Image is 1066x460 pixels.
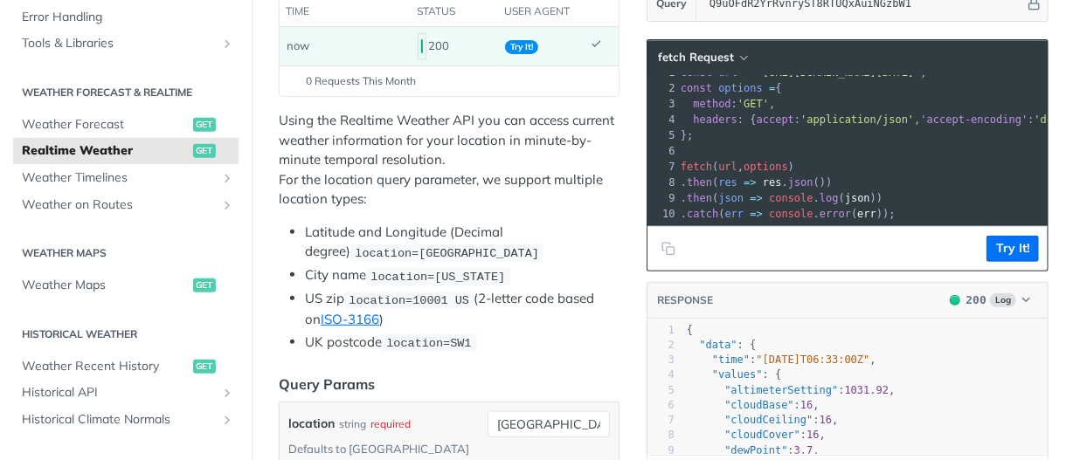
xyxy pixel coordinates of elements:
[712,368,763,381] span: "values"
[724,384,838,396] span: "altimeterSetting"
[921,113,1028,126] span: 'accept-encoding'
[757,113,794,126] span: accept
[13,407,239,433] a: Historical Climate NormalsShow subpages for Historical Climate Normals
[13,380,239,406] a: Historical APIShow subpages for Historical API
[648,159,678,175] div: 7
[687,414,839,426] span: : ,
[724,444,787,457] span: "dewPoint"
[681,176,833,189] span: . ( . ())
[681,82,782,94] span: {
[681,98,776,110] span: : ,
[648,206,678,222] div: 10
[13,138,239,164] a: Realtime Weatherget
[418,31,491,61] div: 200
[986,236,1039,262] button: Try It!
[687,444,820,457] span: : ,
[648,96,678,112] div: 3
[647,428,675,443] div: 8
[13,245,239,261] h2: Weather Maps
[725,208,744,220] span: err
[648,175,678,190] div: 8
[769,82,775,94] span: =
[693,98,730,110] span: method
[22,116,189,134] span: Weather Forecast
[693,113,737,126] span: headers
[763,176,782,189] span: res
[305,333,620,353] li: UK postcode
[718,161,737,173] span: url
[220,386,234,400] button: Show subpages for Historical API
[687,208,718,220] span: catch
[647,398,675,413] div: 6
[681,161,794,173] span: ( , )
[681,161,712,173] span: fetch
[339,411,366,436] div: string
[22,384,216,402] span: Historical API
[386,337,471,350] span: location=SW1
[724,429,800,441] span: "cloudCover"
[648,127,678,143] div: 5
[648,112,678,127] div: 4
[13,272,239,299] a: Weather Mapsget
[648,143,678,159] div: 6
[13,354,239,380] a: Weather Recent Historyget
[744,176,756,189] span: =>
[724,414,813,426] span: "cloudCeiling"
[687,368,781,381] span: : {
[751,208,763,220] span: =>
[687,384,896,396] span: : ,
[647,443,675,458] div: 9
[305,289,620,329] li: US zip (2-letter code based on )
[718,82,763,94] span: options
[647,383,675,398] div: 5
[13,326,239,342] h2: Historical Weather
[13,4,239,31] a: Error Handling
[806,429,819,441] span: 16
[349,293,469,306] span: location=10001 US
[652,49,753,66] button: fetch Request
[22,142,189,160] span: Realtime Weather
[421,39,423,53] span: 200
[656,292,714,309] button: RESPONSE
[13,85,239,100] h2: Weather Forecast & realtime
[193,144,216,158] span: get
[966,293,986,306] span: 200
[305,265,620,285] li: City name
[681,192,883,204] span: . ( . ( ))
[193,118,216,132] span: get
[22,358,189,375] span: Weather Recent History
[769,192,813,204] span: console
[321,311,379,327] a: ISO-3166
[648,190,678,206] div: 9
[687,192,712,204] span: then
[22,35,216,52] span: Tools & Libraries
[288,411,335,436] label: location
[22,411,216,429] span: Historical Climate Normals
[370,411,411,436] div: required
[647,367,675,382] div: 4
[220,413,234,427] button: Show subpages for Historical Climate Normals
[687,354,876,366] span: : ,
[22,169,216,187] span: Weather Timelines
[687,429,826,441] span: : ,
[13,31,239,57] a: Tools & LibrariesShow subpages for Tools & Libraries
[687,176,712,189] span: then
[718,192,744,204] span: json
[13,192,239,218] a: Weather on RoutesShow subpages for Weather on Routes
[687,339,757,351] span: : {
[845,384,889,396] span: 1031.92
[355,246,539,259] span: location=[GEOGRAPHIC_DATA]
[647,413,675,428] div: 7
[648,80,678,96] div: 2
[220,37,234,51] button: Show subpages for Tools & Libraries
[647,353,675,367] div: 3
[220,171,234,185] button: Show subpages for Weather Timelines
[656,236,681,262] button: Copy to clipboard
[845,192,870,204] span: json
[857,208,876,220] span: err
[800,113,914,126] span: 'application/json'
[22,196,216,214] span: Weather on Routes
[647,338,675,353] div: 2
[699,339,737,351] span: "data"
[757,354,870,366] span: "[DATE]T06:33:00Z"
